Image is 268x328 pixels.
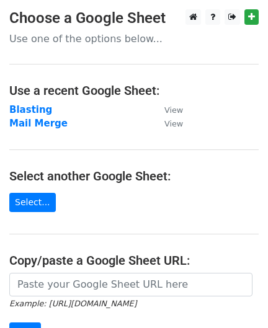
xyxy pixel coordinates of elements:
h3: Choose a Google Sheet [9,9,259,27]
a: View [152,118,183,129]
small: Example: [URL][DOMAIN_NAME] [9,299,136,308]
h4: Use a recent Google Sheet: [9,83,259,98]
h4: Select another Google Sheet: [9,169,259,184]
a: Mail Merge [9,118,68,129]
small: View [164,105,183,115]
input: Paste your Google Sheet URL here [9,273,252,296]
h4: Copy/paste a Google Sheet URL: [9,253,259,268]
a: Select... [9,193,56,212]
p: Use one of the options below... [9,32,259,45]
a: View [152,104,183,115]
small: View [164,119,183,128]
a: Blasting [9,104,52,115]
